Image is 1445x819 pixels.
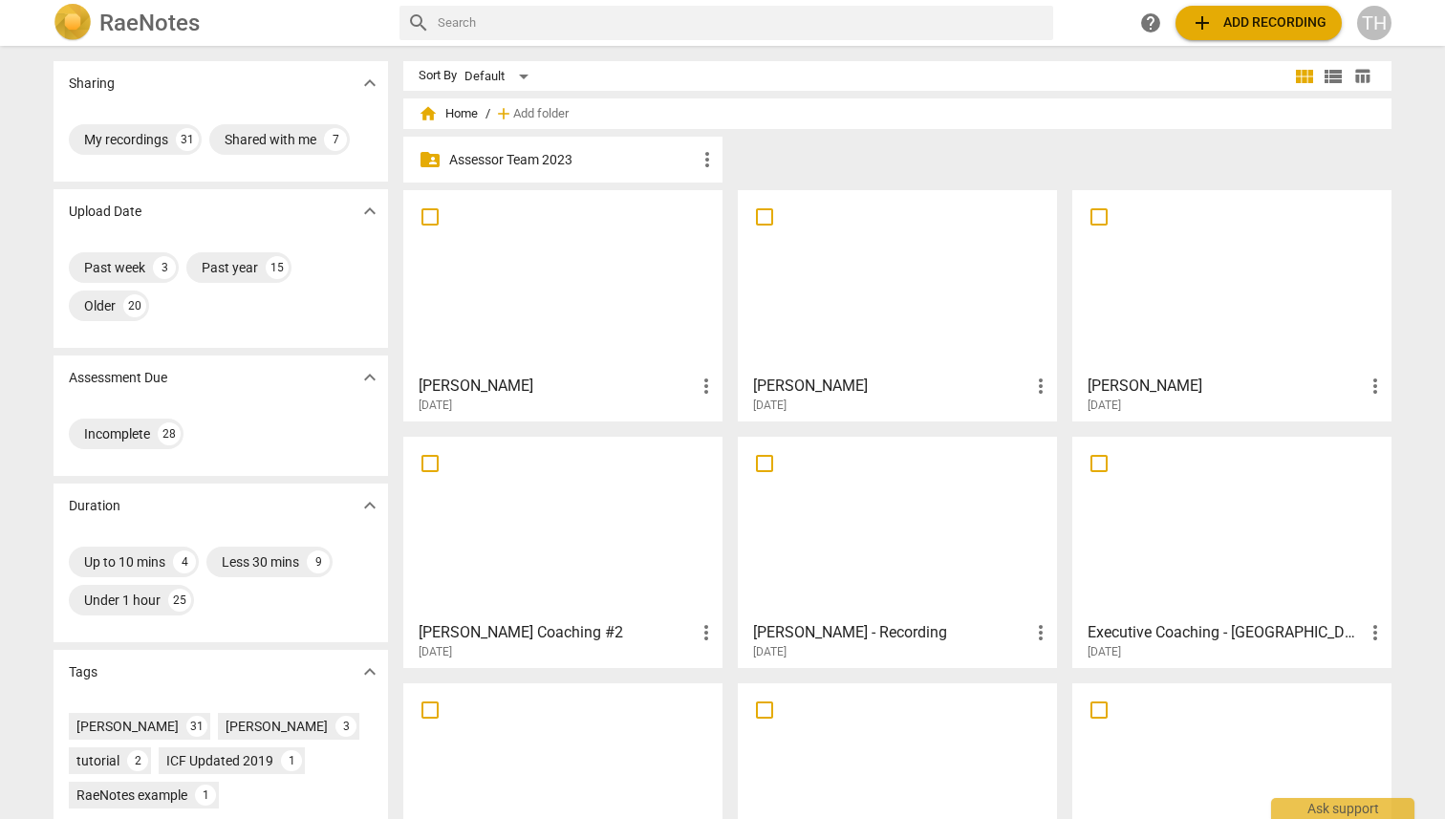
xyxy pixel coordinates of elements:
[166,751,273,770] div: ICF Updated 2019
[356,363,384,392] button: Show more
[307,550,330,573] div: 9
[358,660,381,683] span: expand_more
[419,375,695,398] h3: Mandy Cramer
[54,4,92,42] img: Logo
[419,398,452,414] span: [DATE]
[356,491,384,520] button: Show more
[1088,375,1364,398] h3: Lisa Remy
[84,424,150,443] div: Incomplete
[76,717,179,736] div: [PERSON_NAME]
[1088,644,1121,660] span: [DATE]
[1290,62,1319,91] button: Tile view
[356,197,384,226] button: Show more
[158,422,181,445] div: 28
[1364,375,1387,398] span: more_vert
[695,621,718,644] span: more_vert
[1353,67,1371,85] span: table_chart
[76,751,119,770] div: tutorial
[324,128,347,151] div: 7
[410,197,716,413] a: [PERSON_NAME][DATE]
[494,104,513,123] span: add
[419,104,438,123] span: home
[69,662,97,682] p: Tags
[744,443,1050,659] a: [PERSON_NAME] - Recording[DATE]
[356,69,384,97] button: Show more
[225,130,316,149] div: Shared with me
[1029,621,1052,644] span: more_vert
[753,621,1029,644] h3: Jen Jones - Recording
[419,69,457,83] div: Sort By
[1088,398,1121,414] span: [DATE]
[84,258,145,277] div: Past week
[84,296,116,315] div: Older
[696,148,719,171] span: more_vert
[69,202,141,222] p: Upload Date
[54,4,384,42] a: LogoRaeNotes
[127,750,148,771] div: 2
[513,107,569,121] span: Add folder
[1357,6,1391,40] button: TH
[84,130,168,149] div: My recordings
[358,200,381,223] span: expand_more
[226,717,328,736] div: [PERSON_NAME]
[1364,621,1387,644] span: more_vert
[153,256,176,279] div: 3
[186,716,207,737] div: 31
[407,11,430,34] span: search
[419,644,452,660] span: [DATE]
[753,398,787,414] span: [DATE]
[358,494,381,517] span: expand_more
[123,294,146,317] div: 20
[69,74,115,94] p: Sharing
[419,104,478,123] span: Home
[695,375,718,398] span: more_vert
[195,785,216,806] div: 1
[410,443,716,659] a: [PERSON_NAME] Coaching #2[DATE]
[1139,11,1162,34] span: help
[464,61,535,92] div: Default
[222,552,299,571] div: Less 30 mins
[176,128,199,151] div: 31
[69,368,167,388] p: Assessment Due
[69,496,120,516] p: Duration
[1322,65,1345,88] span: view_list
[168,589,191,612] div: 25
[1088,621,1364,644] h3: Executive Coaching - NJ - 2024_11_15 11_00 CST - Recording
[1191,11,1326,34] span: Add recording
[358,72,381,95] span: expand_more
[1271,798,1414,819] div: Ask support
[99,10,200,36] h2: RaeNotes
[438,8,1046,38] input: Search
[281,750,302,771] div: 1
[1029,375,1052,398] span: more_vert
[202,258,258,277] div: Past year
[1348,62,1376,91] button: Table view
[1191,11,1214,34] span: add
[84,552,165,571] div: Up to 10 mins
[266,256,289,279] div: 15
[358,366,381,389] span: expand_more
[419,621,695,644] h3: Krista Coaching #2
[335,716,356,737] div: 3
[449,150,696,170] p: Assessor Team 2023
[1175,6,1342,40] button: Upload
[753,375,1029,398] h3: Dana Schon
[744,197,1050,413] a: [PERSON_NAME][DATE]
[1079,197,1385,413] a: [PERSON_NAME][DATE]
[1133,6,1168,40] a: Help
[485,107,490,121] span: /
[1293,65,1316,88] span: view_module
[1079,443,1385,659] a: Executive Coaching - [GEOGRAPHIC_DATA] - 2024_11_15 11_00 CST - Recording[DATE]
[76,786,187,805] div: RaeNotes example
[419,148,442,171] span: folder_shared
[356,657,384,686] button: Show more
[753,644,787,660] span: [DATE]
[173,550,196,573] div: 4
[84,591,161,610] div: Under 1 hour
[1319,62,1348,91] button: List view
